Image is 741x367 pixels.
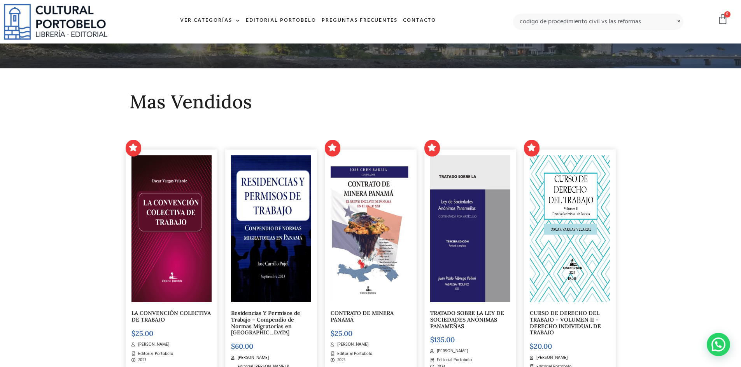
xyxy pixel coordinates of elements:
a: CONTRATO DE MINERA PANAMÁ [331,310,394,323]
span: [PERSON_NAME] [335,341,368,348]
bdi: 135.00 [430,335,455,344]
bdi: 25.00 [131,329,153,338]
bdi: 20.00 [530,342,552,351]
a: TRATADO SOBRE LA LEY DE SOCIEDADES ANÓNIMAS PANAMEÑAS [430,310,504,330]
span: $ [530,342,534,351]
img: PORTADA FINAL (2) [331,155,411,302]
span: 2023 [136,357,146,364]
img: img20231003_15474135 [231,155,311,302]
span: [PERSON_NAME] [236,355,269,361]
span: 0 [724,11,730,17]
span: Editorial Portobelo [335,351,372,357]
span: [PERSON_NAME] [435,348,468,355]
span: Editorial Portobelo [136,351,173,357]
span: $ [231,342,235,351]
img: OSCAR_VARGAS [530,155,610,302]
img: portada convencion colectiva-03 [131,155,212,302]
a: Ver Categorías [177,12,243,29]
input: Búsqueda [513,14,684,30]
bdi: 25.00 [331,329,352,338]
span: Editorial Portobelo [435,357,472,364]
span: $ [131,329,135,338]
a: 0 [717,14,728,25]
span: [PERSON_NAME] [534,355,568,361]
bdi: 60.00 [231,342,253,351]
h2: Mas Vendidos [130,92,612,112]
a: Preguntas frecuentes [319,12,400,29]
a: CURSO DE DERECHO DEL TRABAJO – VOLUMEN II – DERECHO INDIVIDUAL DE TRABAJO [530,310,601,336]
img: PORTADA elegida AMAZON._page-0001 [430,155,510,302]
a: Editorial Portobelo [243,12,319,29]
a: Residencias Y Permisos de Trabajo – Compendio de Normas Migratorias en [GEOGRAPHIC_DATA] [231,310,300,336]
span: $ [331,329,335,338]
a: LA CONVENCIÓN COLECTIVA DE TRABAJO [131,310,211,323]
span: $ [430,335,434,344]
span: 2023 [335,357,345,364]
span: [PERSON_NAME] [136,341,169,348]
a: Contacto [400,12,439,29]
